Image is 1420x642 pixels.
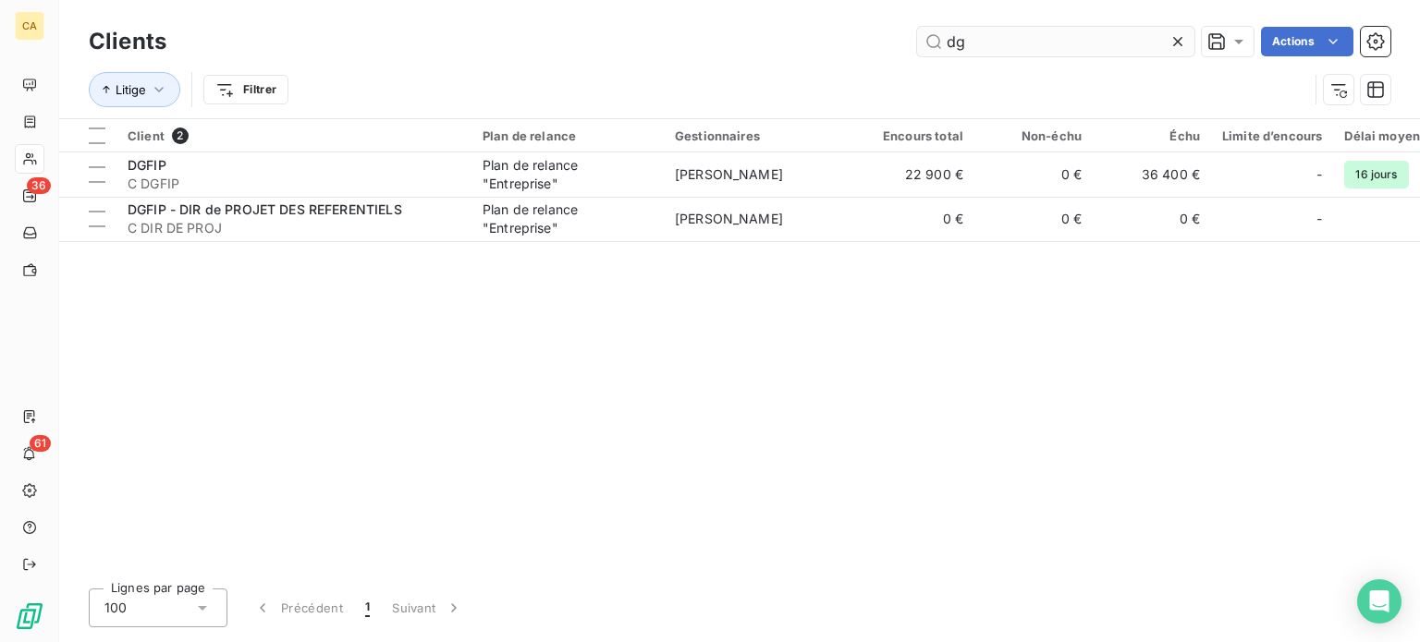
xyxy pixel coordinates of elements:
[675,128,845,143] div: Gestionnaires
[1222,128,1322,143] div: Limite d’encours
[985,128,1082,143] div: Non-échu
[89,72,180,107] button: Litige
[203,75,288,104] button: Filtrer
[15,181,43,211] a: 36
[1344,161,1408,188] span: 16 jours
[856,152,974,197] td: 22 900 €
[30,435,51,452] span: 61
[483,156,653,193] div: Plan de relance "Entreprise"
[15,11,44,41] div: CA
[15,601,44,631] img: Logo LeanPay
[172,127,189,144] span: 2
[128,157,166,173] span: DGFIP
[381,588,474,627] button: Suivant
[116,82,146,97] span: Litige
[483,128,653,143] div: Plan de relance
[27,177,51,194] span: 36
[974,197,1093,241] td: 0 €
[104,599,127,617] span: 100
[128,201,402,217] span: DGFIP - DIR de PROJET DES REFERENTIELS
[867,128,963,143] div: Encours total
[675,211,783,226] span: [PERSON_NAME]
[1316,210,1322,228] span: -
[483,200,653,237] div: Plan de relance "Entreprise"
[365,599,370,617] span: 1
[917,27,1194,56] input: Rechercher
[1093,197,1211,241] td: 0 €
[856,197,974,241] td: 0 €
[974,152,1093,197] td: 0 €
[1104,128,1200,143] div: Échu
[89,25,166,58] h3: Clients
[1316,165,1322,184] span: -
[1357,579,1402,624] div: Open Intercom Messenger
[128,128,165,143] span: Client
[128,175,460,193] span: C DGFIP
[128,219,460,237] span: C DIR DE PROJ
[1093,152,1211,197] td: 36 400 €
[1261,27,1353,56] button: Actions
[675,166,783,182] span: [PERSON_NAME]
[242,588,354,627] button: Précédent
[354,588,381,627] button: 1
